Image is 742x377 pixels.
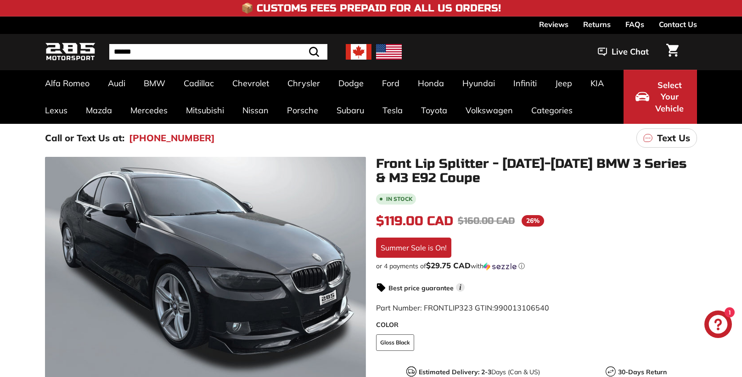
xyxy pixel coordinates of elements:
[539,17,568,32] a: Reviews
[376,213,453,229] span: $119.00 CAD
[109,44,327,60] input: Search
[618,368,667,376] strong: 30-Days Return
[329,70,373,97] a: Dodge
[376,238,451,258] div: Summer Sale is On!
[177,97,233,124] a: Mitsubishi
[412,97,456,124] a: Toyota
[409,70,453,97] a: Honda
[522,215,544,227] span: 26%
[458,215,515,227] span: $160.00 CAD
[373,97,412,124] a: Tesla
[36,97,77,124] a: Lexus
[373,70,409,97] a: Ford
[426,261,471,270] span: $29.75 CAD
[659,17,697,32] a: Contact Us
[241,3,501,14] h4: 📦 Customs Fees Prepaid for All US Orders!
[45,41,96,63] img: Logo_285_Motorsport_areodynamics_components
[388,284,454,292] strong: Best price guarantee
[494,303,549,312] span: 990013106540
[419,368,491,376] strong: Estimated Delivery: 2-3
[581,70,613,97] a: KIA
[456,97,522,124] a: Volkswagen
[233,97,278,124] a: Nissan
[174,70,223,97] a: Cadillac
[636,128,697,148] a: Text Us
[702,310,735,340] inbox-online-store-chat: Shopify online store chat
[624,70,697,124] button: Select Your Vehicle
[661,36,684,67] a: Cart
[483,262,517,271] img: Sezzle
[376,261,697,271] div: or 4 payments of$29.75 CADwithSezzle Click to learn more about Sezzle
[654,79,685,115] span: Select Your Vehicle
[522,97,582,124] a: Categories
[45,131,124,145] p: Call or Text Us at:
[456,283,465,292] span: i
[36,70,99,97] a: Alfa Romeo
[612,46,649,58] span: Live Chat
[121,97,177,124] a: Mercedes
[386,196,412,202] b: In stock
[278,97,327,124] a: Porsche
[376,261,697,271] div: or 4 payments of with
[376,320,697,330] label: COLOR
[223,70,278,97] a: Chevrolet
[453,70,504,97] a: Hyundai
[376,303,549,312] span: Part Number: FRONTLIP323 GTIN:
[419,367,540,377] p: Days (Can & US)
[99,70,135,97] a: Audi
[135,70,174,97] a: BMW
[586,40,661,63] button: Live Chat
[657,131,690,145] p: Text Us
[77,97,121,124] a: Mazda
[376,157,697,185] h1: Front Lip Splitter - [DATE]-[DATE] BMW 3 Series & M3 E92 Coupe
[504,70,546,97] a: Infiniti
[546,70,581,97] a: Jeep
[625,17,644,32] a: FAQs
[327,97,373,124] a: Subaru
[583,17,611,32] a: Returns
[129,131,215,145] a: [PHONE_NUMBER]
[278,70,329,97] a: Chrysler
